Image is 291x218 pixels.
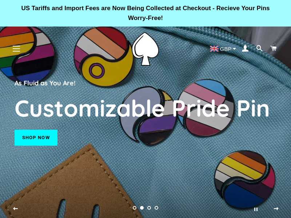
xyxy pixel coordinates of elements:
a: Shop now [15,130,57,146]
a: Load slide 3 [145,205,153,212]
a: Load slide 1 [131,205,138,212]
button: Previous slide [7,200,25,218]
button: Next slide [267,200,285,218]
p: As Fluid as You Are! [15,78,277,88]
h2: Customizable Pride Pin [15,93,277,122]
img: Pin-Ace [132,32,159,66]
a: Slide 2, current [138,205,145,212]
button: Pause slideshow [247,200,265,218]
span: GBP [220,46,232,52]
a: Load slide 4 [153,205,160,212]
